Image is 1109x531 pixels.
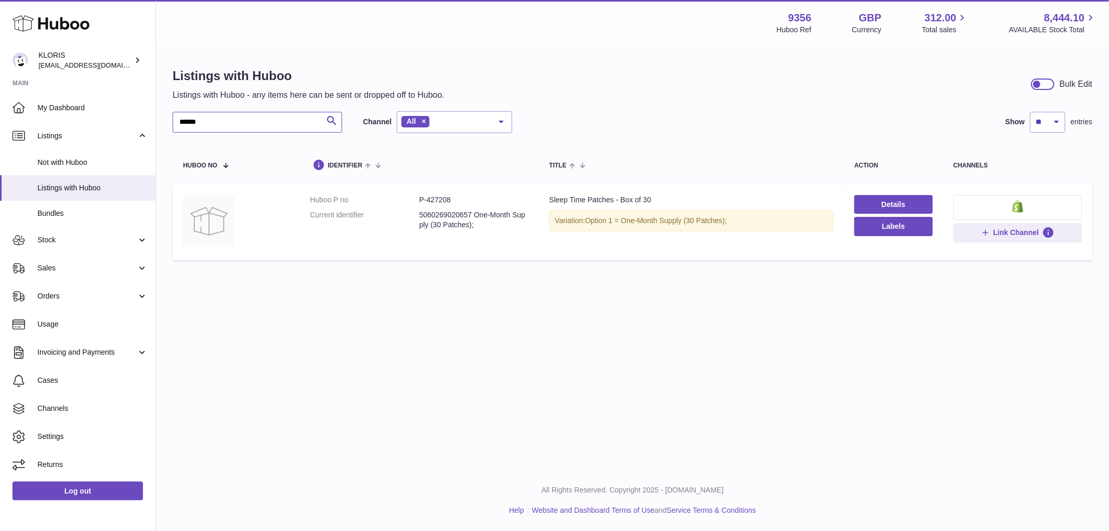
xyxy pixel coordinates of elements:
dt: Huboo P no [310,195,419,205]
div: Bulk Edit [1060,79,1092,90]
a: 312.00 Total sales [922,11,968,35]
span: Option 1 = One-Month Supply (30 Patches); [585,216,727,225]
strong: GBP [859,11,881,25]
span: Link Channel [993,228,1039,237]
dt: Current identifier [310,210,419,230]
p: All Rights Reserved. Copyright 2025 - [DOMAIN_NAME] [164,485,1101,495]
span: Channels [37,404,148,413]
button: Link Channel [954,223,1082,242]
div: Variation: [549,210,833,231]
span: All [407,117,416,125]
a: Service Terms & Conditions [667,506,756,514]
div: Sleep Time Patches - Box of 30 [549,195,833,205]
img: Sleep Time Patches - Box of 30 [183,195,235,247]
div: action [854,162,932,169]
span: entries [1071,117,1092,127]
a: Log out [12,482,143,500]
span: Total sales [922,25,968,35]
span: My Dashboard [37,103,148,113]
span: Bundles [37,209,148,218]
label: Show [1006,117,1025,127]
span: Cases [37,375,148,385]
span: Listings with Huboo [37,183,148,193]
div: Currency [852,25,882,35]
button: Labels [854,217,932,236]
span: 8,444.10 [1044,11,1085,25]
span: Not with Huboo [37,158,148,167]
img: shopify-small.png [1012,200,1023,213]
span: Invoicing and Payments [37,347,137,357]
div: channels [954,162,1082,169]
p: Listings with Huboo - any items here can be sent or dropped off to Huboo. [173,89,445,101]
span: Listings [37,131,137,141]
h1: Listings with Huboo [173,68,445,84]
dd: 5060269020657 One-Month Supply (30 Patches); [419,210,528,230]
span: Settings [37,432,148,442]
strong: 9356 [788,11,812,25]
a: Details [854,195,932,214]
span: Usage [37,319,148,329]
span: Returns [37,460,148,470]
span: Stock [37,235,137,245]
img: internalAdmin-9356@internal.huboo.com [12,53,28,68]
li: and [528,506,756,515]
span: 312.00 [924,11,956,25]
label: Channel [363,117,392,127]
span: Sales [37,263,137,273]
a: 8,444.10 AVAILABLE Stock Total [1009,11,1097,35]
dd: P-427208 [419,195,528,205]
a: Website and Dashboard Terms of Use [532,506,655,514]
span: [EMAIL_ADDRESS][DOMAIN_NAME] [38,61,153,69]
span: AVAILABLE Stock Total [1009,25,1097,35]
span: Orders [37,291,137,301]
a: Help [509,506,524,514]
span: Huboo no [183,162,217,169]
span: identifier [328,162,362,169]
div: KLORIS [38,50,132,70]
div: Huboo Ref [777,25,812,35]
span: title [549,162,566,169]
